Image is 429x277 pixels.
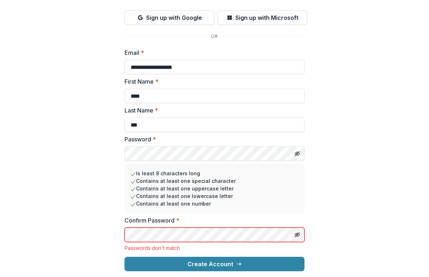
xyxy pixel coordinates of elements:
[130,185,299,192] li: Contains at least one uppercase letter
[130,200,299,207] li: Contains at least one number
[217,10,307,25] button: Sign up with Microsoft
[125,257,304,271] button: Create Account
[130,177,299,185] li: Contains at least one special character
[125,245,304,251] div: Passwords don't match
[292,229,303,241] button: Toggle password visibility
[130,192,299,200] li: Contains at least one lowercase letter
[125,106,300,115] label: Last Name
[125,135,300,144] label: Password
[125,216,300,225] label: Confirm Password
[125,77,300,86] label: First Name
[292,148,303,159] button: Toggle password visibility
[125,48,300,57] label: Email
[130,170,299,177] li: Is least 8 characters long
[125,10,214,25] button: Sign up with Google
